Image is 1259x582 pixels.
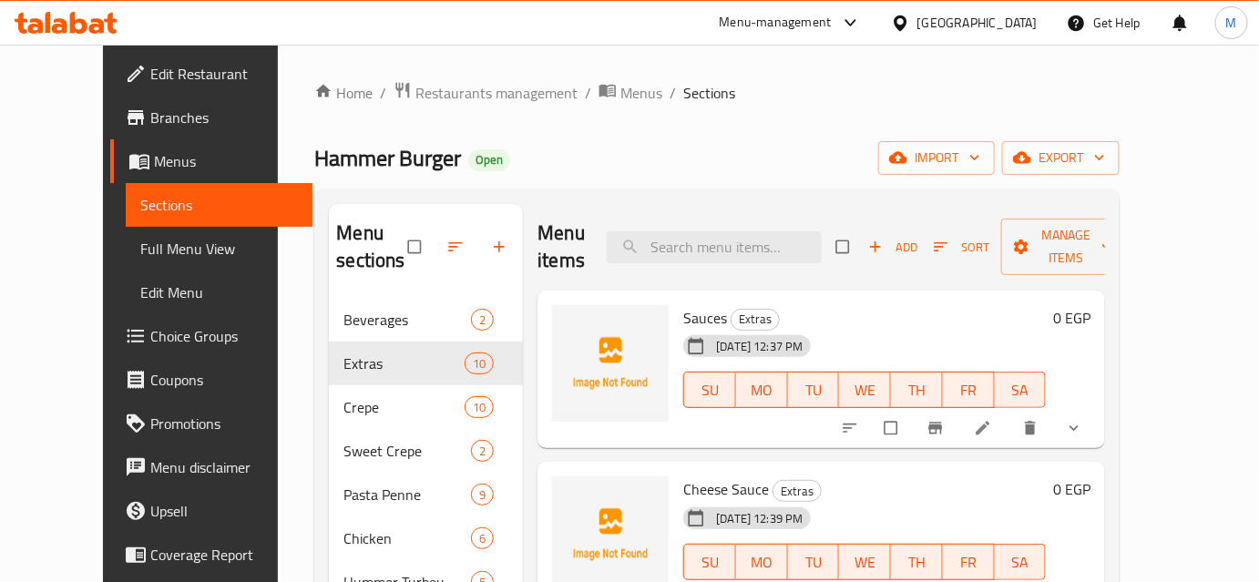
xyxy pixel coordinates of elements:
span: Pasta Penne [343,484,471,505]
span: Coverage Report [150,544,299,566]
span: Select section [825,230,864,264]
div: Chicken6 [329,516,523,560]
span: Sort [934,237,989,258]
span: Upsell [150,500,299,522]
span: SA [1002,377,1039,403]
span: 10 [466,399,493,416]
button: TH [891,372,943,408]
button: WE [839,544,891,580]
button: SU [683,372,736,408]
a: Restaurants management [394,81,578,105]
a: Promotions [110,402,313,445]
a: Home [314,82,373,104]
button: SA [995,372,1047,408]
span: TU [795,549,833,576]
span: Menus [154,150,299,172]
button: SA [995,544,1047,580]
a: Upsell [110,489,313,533]
span: TH [898,549,936,576]
span: import [893,147,980,169]
h6: 0 EGP [1053,305,1090,331]
span: Branches [150,107,299,128]
button: Add [864,233,922,261]
div: items [471,527,494,549]
span: Manage items [1016,224,1116,270]
button: Add section [479,227,523,267]
span: 9 [472,486,493,504]
div: Pasta Penne9 [329,473,523,516]
div: Menu-management [720,12,832,34]
span: Beverages [343,309,471,331]
a: Menus [599,81,662,105]
span: [DATE] 12:37 PM [709,338,810,355]
div: Extras10 [329,342,523,385]
input: search [607,231,822,263]
div: Sweet Crepe2 [329,429,523,473]
a: Edit menu item [974,419,996,437]
span: Sweet Crepe [343,440,471,462]
span: Hammer Burger [314,138,461,179]
span: 2 [472,443,493,460]
a: Menu disclaimer [110,445,313,489]
span: Cheese Sauce [683,475,769,503]
div: items [471,484,494,505]
span: MO [743,549,781,576]
span: Select to update [874,411,912,445]
span: Edit Menu [140,281,299,303]
span: Edit Restaurant [150,63,299,85]
div: Extras [731,309,780,331]
button: TU [788,372,840,408]
span: Choice Groups [150,325,299,347]
button: sort-choices [830,408,874,448]
span: Extras [343,352,465,374]
a: Branches [110,96,313,139]
div: items [465,352,494,374]
span: Add item [864,233,922,261]
h2: Menu sections [336,220,408,274]
a: Choice Groups [110,314,313,358]
span: Extras [732,309,779,330]
button: FR [943,372,995,408]
span: FR [950,549,988,576]
button: FR [943,544,995,580]
span: 10 [466,355,493,373]
button: SU [683,544,736,580]
div: Chicken [343,527,471,549]
li: / [670,82,676,104]
span: Sort sections [435,227,479,267]
span: export [1017,147,1105,169]
span: Sections [140,194,299,216]
span: Full Menu View [140,238,299,260]
span: SA [1002,549,1039,576]
span: 6 [472,530,493,547]
span: Sauces [683,304,727,332]
button: TU [788,544,840,580]
span: Open [468,152,510,168]
li: / [380,82,386,104]
span: Sort items [922,233,1001,261]
a: Menus [110,139,313,183]
div: items [471,440,494,462]
button: WE [839,372,891,408]
span: TU [795,377,833,403]
span: Menus [620,82,662,104]
a: Sections [126,183,313,227]
span: Sections [683,82,735,104]
span: FR [950,377,988,403]
a: Edit Menu [126,271,313,314]
span: Crepe [343,396,465,418]
span: SU [691,377,729,403]
a: Full Menu View [126,227,313,271]
div: items [465,396,494,418]
div: Beverages2 [329,298,523,342]
button: export [1002,141,1120,175]
div: Open [468,149,510,171]
span: [DATE] 12:39 PM [709,510,810,527]
a: Coupons [110,358,313,402]
a: Coverage Report [110,533,313,577]
span: M [1226,13,1237,33]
